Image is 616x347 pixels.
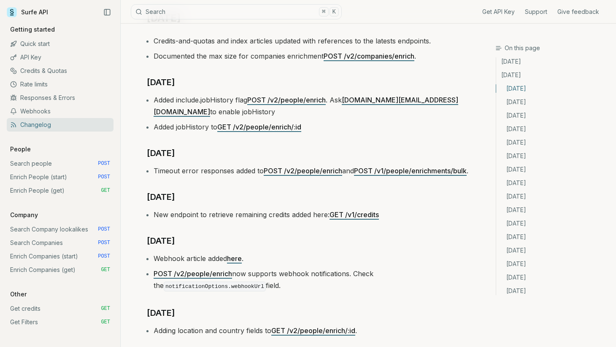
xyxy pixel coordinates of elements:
[7,105,113,118] a: Webhooks
[496,190,609,203] a: [DATE]
[496,163,609,176] a: [DATE]
[496,57,609,68] a: [DATE]
[98,226,110,233] span: POST
[227,254,242,263] a: here
[496,217,609,230] a: [DATE]
[264,167,342,175] a: POST /v2/people/enrich
[271,326,355,335] a: GET /v2/people/enrich/:id
[330,210,379,219] a: GET /v1/credits
[7,37,113,51] a: Quick start
[98,239,110,246] span: POST
[496,284,609,295] a: [DATE]
[557,8,599,16] a: Give feedback
[7,223,113,236] a: Search Company lookalikes POST
[154,50,469,62] li: Documented the max size for companies enrichment .
[496,136,609,149] a: [DATE]
[7,170,113,184] a: Enrich People (start) POST
[154,209,469,221] li: New endpoint to retrieve remaining credits added here:
[147,190,175,204] a: [DATE]
[101,187,110,194] span: GET
[247,96,326,104] a: POST /v2/people/enrich
[7,290,30,299] p: Other
[154,165,469,177] li: Timeout error responses added to and .
[7,302,113,315] a: Get credits GET
[496,122,609,136] a: [DATE]
[154,268,469,293] li: now supports webhook notifications. Check the field.
[496,82,609,95] a: [DATE]
[7,145,34,153] p: People
[7,64,113,78] a: Credits & Quotas
[101,266,110,273] span: GET
[7,211,41,219] p: Company
[154,325,469,336] li: Adding location and country fields to .
[354,167,467,175] a: POST /v1/people/enrichments/bulk
[154,94,469,118] li: Added include.jobHistory flag . Ask to enable jobHistory
[324,52,414,60] a: POST /v2/companies/enrich
[7,315,113,329] a: Get Filters GET
[7,236,113,250] a: Search Companies POST
[147,75,175,89] a: [DATE]
[98,253,110,260] span: POST
[154,96,458,116] a: [DOMAIN_NAME][EMAIL_ADDRESS][DOMAIN_NAME]
[164,282,266,291] code: notificationOptions.webhookUrl
[101,6,113,19] button: Collapse Sidebar
[496,176,609,190] a: [DATE]
[7,184,113,197] a: Enrich People (get) GET
[154,35,469,47] li: Credits-and-quotas and index articles updated with references to the latests endpoints.
[7,157,113,170] a: Search people POST
[101,305,110,312] span: GET
[7,250,113,263] a: Enrich Companies (start) POST
[7,51,113,64] a: API Key
[154,121,469,133] li: Added jobHistory to
[7,263,113,277] a: Enrich Companies (get) GET
[496,149,609,163] a: [DATE]
[496,109,609,122] a: [DATE]
[330,7,339,16] kbd: K
[496,271,609,284] a: [DATE]
[7,118,113,132] a: Changelog
[147,146,175,160] a: [DATE]
[98,160,110,167] span: POST
[131,4,342,19] button: Search⌘K
[496,68,609,82] a: [DATE]
[7,91,113,105] a: Responses & Errors
[496,95,609,109] a: [DATE]
[495,44,609,52] h3: On this page
[147,234,175,247] a: [DATE]
[98,174,110,180] span: POST
[7,6,48,19] a: Surfe API
[154,269,232,278] a: POST /v2/people/enrich
[147,306,175,320] a: [DATE]
[496,203,609,217] a: [DATE]
[496,244,609,257] a: [DATE]
[319,7,328,16] kbd: ⌘
[101,319,110,325] span: GET
[7,78,113,91] a: Rate limits
[496,230,609,244] a: [DATE]
[154,253,469,264] li: Webhook article added .
[525,8,547,16] a: Support
[496,257,609,271] a: [DATE]
[217,123,301,131] a: GET /v2/people/enrich/:id
[482,8,515,16] a: Get API Key
[7,25,58,34] p: Getting started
